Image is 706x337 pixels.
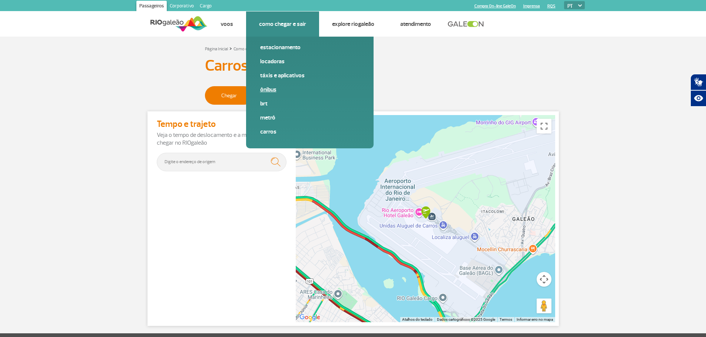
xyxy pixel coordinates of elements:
[690,74,706,107] div: Plugin de acessibilidade da Hand Talk.
[205,87,253,104] span: Chegar
[298,313,322,322] a: Abrir esta área no Google Maps (abre uma nova janela)
[402,317,432,322] button: Atalhos do teclado
[260,85,359,94] a: Ônibus
[500,317,512,321] a: Termos
[332,20,374,28] a: Explore RIOgaleão
[259,20,306,28] a: Como chegar e sair
[260,43,359,51] a: Estacionamento
[517,317,553,321] a: Informar erro no mapa
[157,153,286,171] input: Digite o endereço de origem
[136,1,167,13] a: Passageiros
[690,90,706,107] button: Abrir recursos assistivos.
[537,299,551,313] button: Arraste o Pegman até o mapa para abrir o Street View
[437,317,495,321] span: Dados cartográficos ©2025 Google
[260,114,359,122] a: Metrô
[523,4,540,9] a: Imprensa
[537,272,551,287] button: Controles da câmera no mapa
[298,313,322,322] img: Google
[690,74,706,90] button: Abrir tradutor de língua de sinais.
[167,1,197,13] a: Corporativo
[205,57,501,75] h3: Carros
[260,71,359,80] a: Táxis e aplicativos
[260,128,359,136] a: Carros
[233,46,269,52] a: Como chegar e sair
[537,119,551,134] button: Ativar a visualização em tela cheia
[474,4,516,9] a: Compra On-line GaleOn
[197,1,215,13] a: Cargo
[547,4,556,9] a: RQS
[157,119,286,129] h4: Tempo e trajeto
[221,20,233,28] a: Voos
[205,46,228,52] a: Página Inicial
[260,57,359,65] a: Locadoras
[260,100,359,108] a: BRT
[157,131,286,147] p: Veja o tempo de deslocamento e a melhor rota para chegar no RIOgaleão
[400,20,431,28] a: Atendimento
[229,44,232,53] a: >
